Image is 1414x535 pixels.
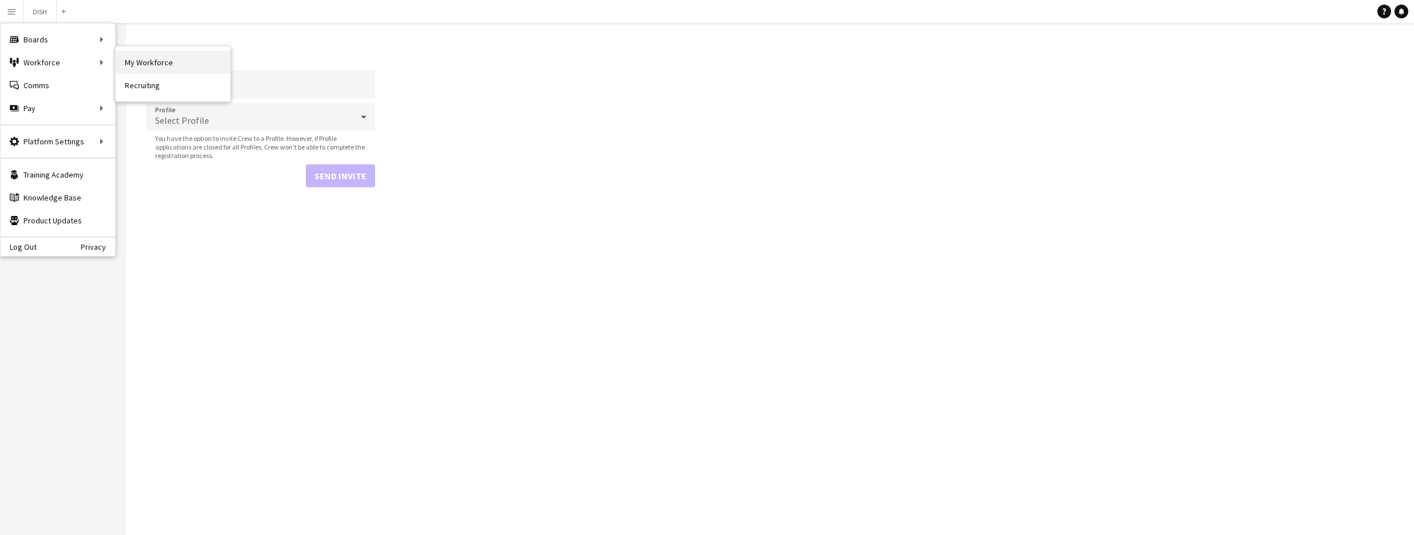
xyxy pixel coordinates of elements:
[1,242,37,251] a: Log Out
[1,209,115,232] a: Product Updates
[81,242,115,251] a: Privacy
[1,163,115,186] a: Training Academy
[116,51,230,74] a: My Workforce
[1,28,115,51] div: Boards
[146,44,375,61] h1: Invite contact
[1,51,115,74] div: Workforce
[155,115,209,126] span: Select Profile
[23,1,57,23] button: DISH
[1,97,115,120] div: Pay
[1,74,115,97] a: Comms
[1,186,115,209] a: Knowledge Base
[146,134,375,160] span: You have the option to invite Crew to a Profile. However, if Profile applications are closed for ...
[116,74,230,97] a: Recruiting
[1,130,115,153] div: Platform Settings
